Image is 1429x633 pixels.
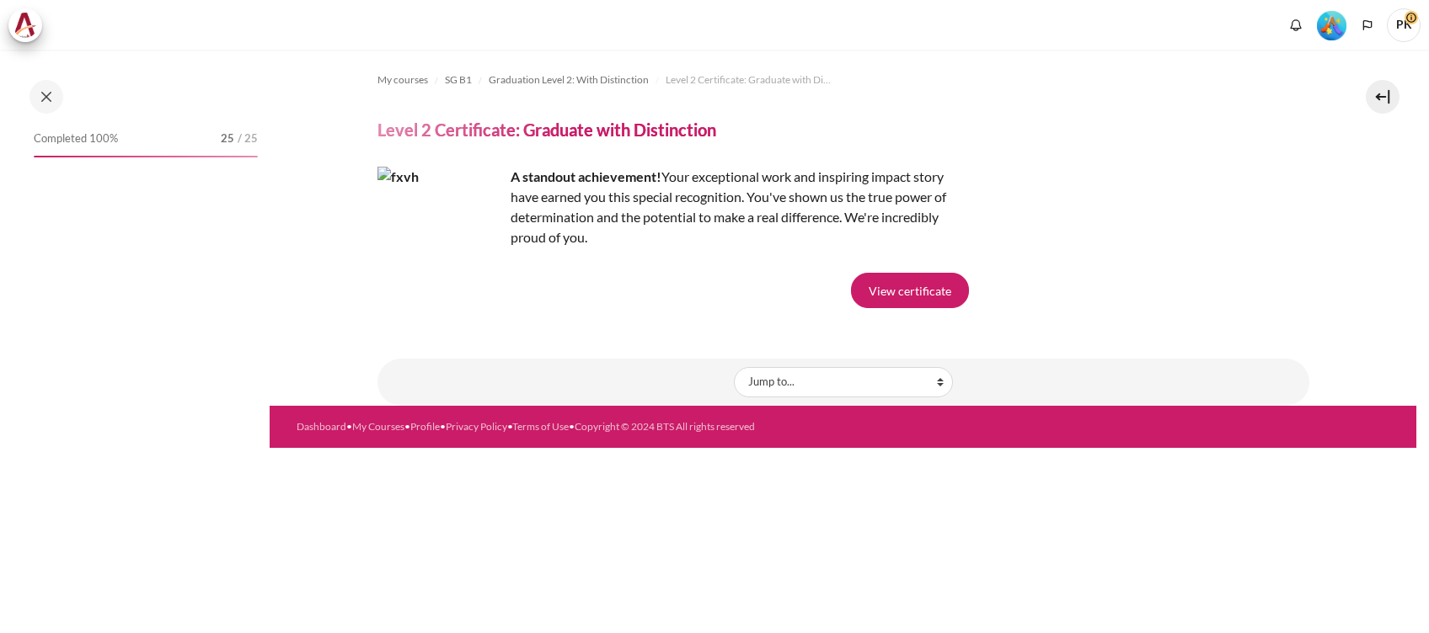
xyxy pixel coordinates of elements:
a: My courses [377,70,428,90]
span: PK [1387,8,1421,42]
strong: A standout achievement! [511,168,661,184]
a: Profile [410,420,440,433]
div: • • • • • [297,419,901,434]
span: Completed 100% [34,130,118,147]
span: Graduation Level 2: With Distinction [489,72,649,88]
a: Dashboard [297,420,346,433]
img: fxvh [377,167,504,293]
img: Architeck [13,13,37,38]
span: SG B1 [445,72,472,88]
a: User menu [1387,8,1421,42]
a: View certificate [851,273,969,308]
span: My courses [377,72,428,88]
a: SG B1 [445,70,472,90]
a: Privacy Policy [446,420,507,433]
a: Level 2 Certificate: Graduate with Distinction [666,70,834,90]
img: Level #5 [1317,11,1346,40]
a: Graduation Level 2: With Distinction [489,70,649,90]
div: 100% [34,156,258,157]
div: Show notification window with no new notifications [1283,13,1309,38]
div: Level #5 [1317,9,1346,40]
section: Content [270,50,1416,406]
span: 25 [221,130,234,147]
nav: Navigation bar [377,66,1309,93]
a: Terms of Use [512,420,569,433]
span: Level 2 Certificate: Graduate with Distinction [666,72,834,88]
a: Level #5 [1310,9,1353,40]
a: Copyright © 2024 BTS All rights reserved [575,420,755,433]
h4: Level 2 Certificate: Graduate with Distinction [377,119,716,141]
a: My Courses [352,420,404,433]
a: Architeck Architeck [8,8,51,42]
div: Your exceptional work and inspiring impact story have earned you this special recognition. You've... [377,167,967,247]
button: Languages [1355,13,1380,38]
span: / 25 [238,130,258,147]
